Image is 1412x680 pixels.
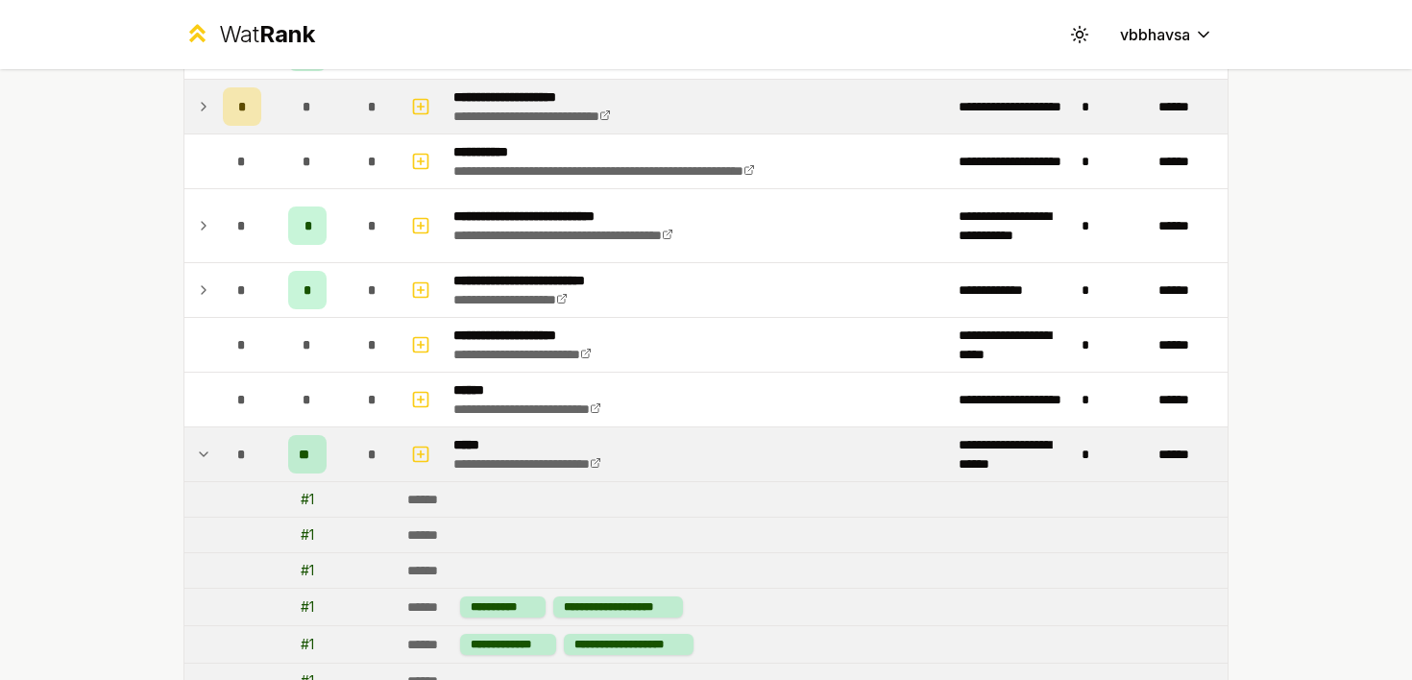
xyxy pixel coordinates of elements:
span: Rank [259,20,315,48]
div: Wat [219,19,315,50]
div: # 1 [301,525,314,545]
div: # 1 [301,561,314,580]
div: # 1 [301,490,314,509]
a: WatRank [183,19,315,50]
span: vbbhavsa [1120,23,1190,46]
div: # 1 [301,635,314,654]
button: vbbhavsa [1105,17,1229,52]
div: # 1 [301,597,314,617]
